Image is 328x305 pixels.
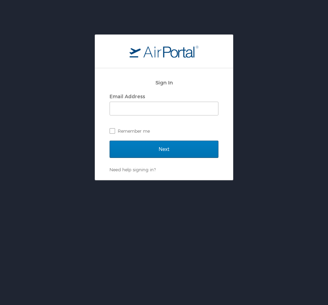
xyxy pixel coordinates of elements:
a: Need help signing in? [110,167,156,172]
label: Email Address [110,93,145,99]
label: Remember me [110,126,218,136]
img: logo [130,45,198,58]
input: Next [110,141,218,158]
h2: Sign In [110,79,218,87]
